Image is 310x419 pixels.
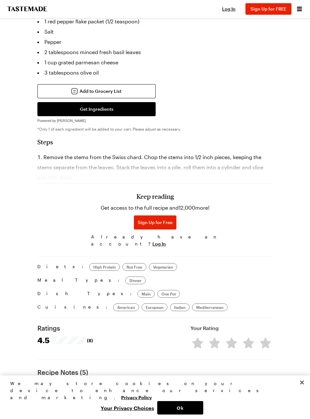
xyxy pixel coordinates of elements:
[89,263,120,271] a: High Protein
[37,57,273,68] li: 1 cup grated parmesan cheese
[37,16,273,27] li: 1 red pepper flake packet (1/2 teaspoon)
[190,324,219,332] h4: Your Rating
[37,324,93,332] h4: Ratings
[216,6,242,12] button: Log In
[37,47,273,57] li: 2 tablespoons minced fresh basil leaves
[196,304,223,310] span: Mediterranean
[157,401,203,415] button: Ok
[295,375,309,390] button: Close
[37,277,123,284] span: Meal Types:
[121,394,152,400] a: More information about your privacy, opens in a new tab
[245,3,291,15] button: Sign Up for FREE
[146,304,163,310] span: European
[37,84,156,98] button: Add to Grocery List
[101,204,210,212] p: Get access to the full recipe and 12,000 more!
[37,102,156,116] button: Get Ingredients
[125,277,146,284] a: Dinner
[37,126,273,132] p: *Only 1 of each ingredient will be added to your cart. Please adjust as necessary.
[37,119,86,123] span: Powered by [PERSON_NAME]
[6,6,48,12] a: To Tastemade Home Page
[137,290,155,298] a: Main
[142,291,151,297] span: Main
[136,192,174,200] h3: Keep reading
[10,380,294,401] div: We may store cookies on your device to enhance our services and marketing.
[37,152,273,183] li: Remove the stems from the Swiss chard. Chop the stems into 1/2 inch pieces, keeping the stems sep...
[87,337,93,343] span: (8)
[37,138,273,146] h2: Steps
[93,264,116,270] span: High Protein
[138,219,173,226] span: Sign Up for Free
[37,117,86,123] a: Powered by [PERSON_NAME]
[149,263,177,271] a: Vegetarian
[10,380,294,415] div: Privacy
[37,27,273,37] li: Salt
[52,338,93,343] div: 4.5/5 stars from 8 reviews
[157,290,180,298] a: One Pot
[37,290,135,298] span: Dish Types:
[37,368,273,376] h4: Recipe Notes ( 5 )
[117,304,135,310] span: American
[37,263,87,271] span: Diets:
[80,88,121,94] span: Add to Grocery List
[170,303,190,311] a: Italian
[37,37,273,47] li: Pepper
[129,277,142,284] span: Dinner
[134,215,176,230] button: Sign Up for Free
[91,233,219,247] span: Already have an account?
[127,264,142,270] span: Nut Free
[295,5,304,13] button: Open menu
[251,6,286,12] span: Sign Up for FREE
[152,241,166,247] button: Log In
[37,303,111,311] span: Cuisines:
[142,303,167,311] a: European
[174,304,185,310] span: Italian
[122,263,146,271] a: Nut Free
[37,336,50,345] span: 4.5
[97,401,157,415] button: Your Privacy Choices
[222,6,236,12] span: Log In
[113,303,139,311] a: American
[153,264,173,270] span: Vegetarian
[192,303,228,311] a: Mediterranean
[161,291,176,297] span: One Pot
[37,68,273,78] li: 3 tablespoons olive oil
